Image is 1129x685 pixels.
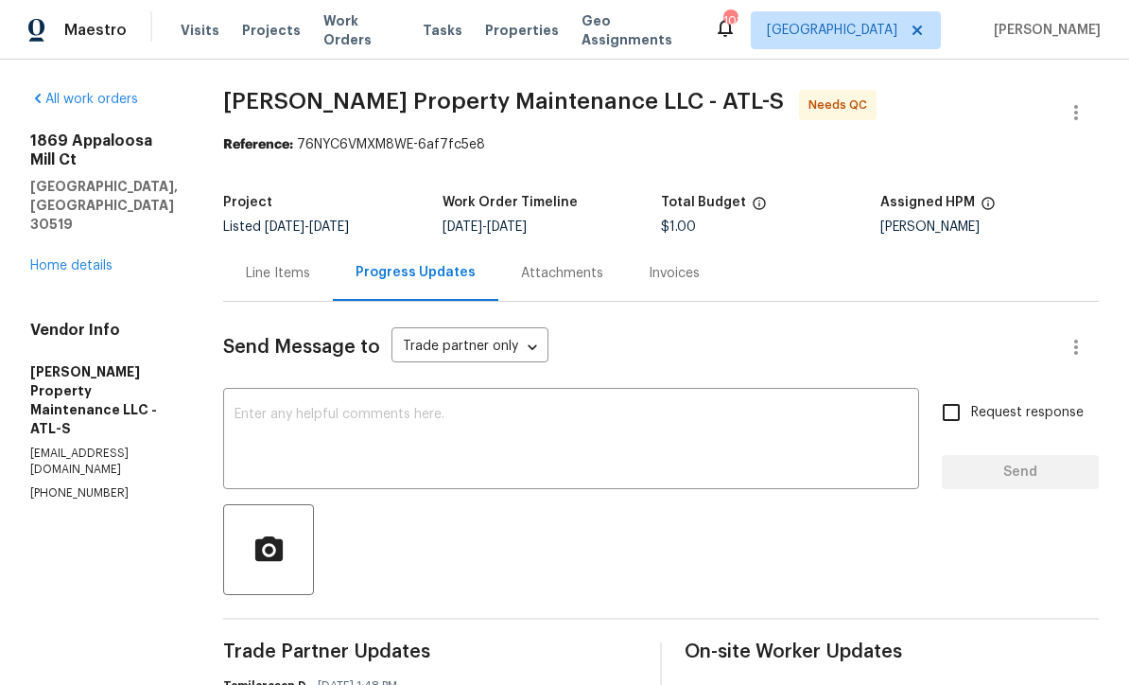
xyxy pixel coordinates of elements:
span: [PERSON_NAME] [986,21,1101,40]
span: On-site Worker Updates [685,642,1099,661]
span: [GEOGRAPHIC_DATA] [767,21,897,40]
div: 102 [723,11,737,30]
h5: Assigned HPM [880,196,975,209]
b: Reference: [223,138,293,151]
div: Invoices [649,264,700,283]
span: [PERSON_NAME] Property Maintenance LLC - ATL-S [223,90,784,113]
div: Trade partner only [391,332,548,363]
span: Trade Partner Updates [223,642,637,661]
p: [EMAIL_ADDRESS][DOMAIN_NAME] [30,446,178,478]
span: Properties [485,21,559,40]
span: Listed [223,220,349,234]
span: [DATE] [309,220,349,234]
div: Line Items [246,264,310,283]
span: [DATE] [265,220,304,234]
span: The total cost of line items that have been proposed by Opendoor. This sum includes line items th... [752,196,767,220]
span: Geo Assignments [582,11,691,49]
div: Attachments [521,264,603,283]
span: Projects [242,21,301,40]
span: Visits [181,21,219,40]
h2: 1869 Appaloosa Mill Ct [30,132,178,169]
div: 76NYC6VMXM8WE-6af7fc5e8 [223,135,1099,154]
span: Send Message to [223,338,380,357]
span: The hpm assigned to this work order. [981,196,996,220]
span: Needs QC [808,96,875,114]
span: Work Orders [323,11,400,49]
span: [DATE] [487,220,527,234]
span: Request response [971,403,1084,423]
span: - [443,220,527,234]
h5: Total Budget [661,196,746,209]
p: [PHONE_NUMBER] [30,485,178,501]
span: $1.00 [661,220,696,234]
span: Tasks [423,24,462,37]
a: Home details [30,259,113,272]
h5: Project [223,196,272,209]
div: [PERSON_NAME] [880,220,1100,234]
span: Maestro [64,21,127,40]
h5: Work Order Timeline [443,196,578,209]
span: [DATE] [443,220,482,234]
div: Progress Updates [356,263,476,282]
h4: Vendor Info [30,321,178,340]
a: All work orders [30,93,138,106]
h5: [GEOGRAPHIC_DATA], [GEOGRAPHIC_DATA] 30519 [30,177,178,234]
span: - [265,220,349,234]
h5: [PERSON_NAME] Property Maintenance LLC - ATL-S [30,362,178,438]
